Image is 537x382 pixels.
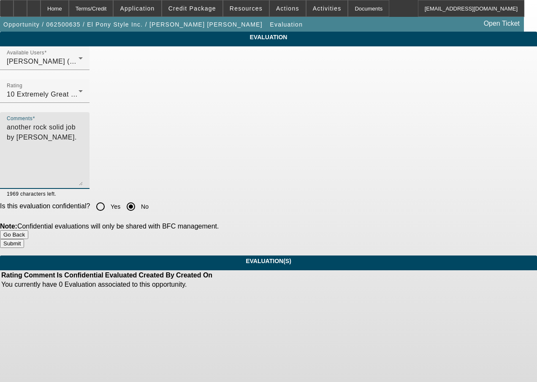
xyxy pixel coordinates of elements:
[223,0,269,16] button: Resources
[6,258,531,264] span: Evaluation(S)
[168,5,216,12] span: Credit Package
[114,0,161,16] button: Application
[24,271,56,280] th: Comment
[105,271,138,280] th: Evaluated
[138,271,174,280] th: Created By
[7,116,33,121] mat-label: Comments
[6,34,531,40] span: Evaluation
[480,16,523,31] a: Open Ticket
[57,271,104,280] th: Is Confidential
[270,21,303,28] span: Evaluation
[7,189,56,198] mat-hint: 1969 characters left.
[7,91,464,98] span: 10 Extremely Great Job Requires special recognition for extraordinary effort, communication, impo...
[120,5,155,12] span: Application
[313,5,342,12] span: Activities
[1,271,23,280] th: Rating
[176,271,213,280] th: Created On
[7,58,114,65] span: [PERSON_NAME] (Lease Admin)
[1,280,214,289] td: You currently have 0 Evaluation associated to this opportunity.
[109,202,121,211] label: Yes
[306,0,348,16] button: Activities
[276,5,299,12] span: Actions
[230,5,263,12] span: Resources
[7,50,44,56] mat-label: Available Users
[162,0,222,16] button: Credit Package
[268,17,305,32] button: Evaluation
[7,83,22,89] mat-label: Rating
[270,0,306,16] button: Actions
[139,202,149,211] label: No
[3,21,263,28] span: Opportunity / 062500635 / El Pony Style Inc. / [PERSON_NAME] [PERSON_NAME]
